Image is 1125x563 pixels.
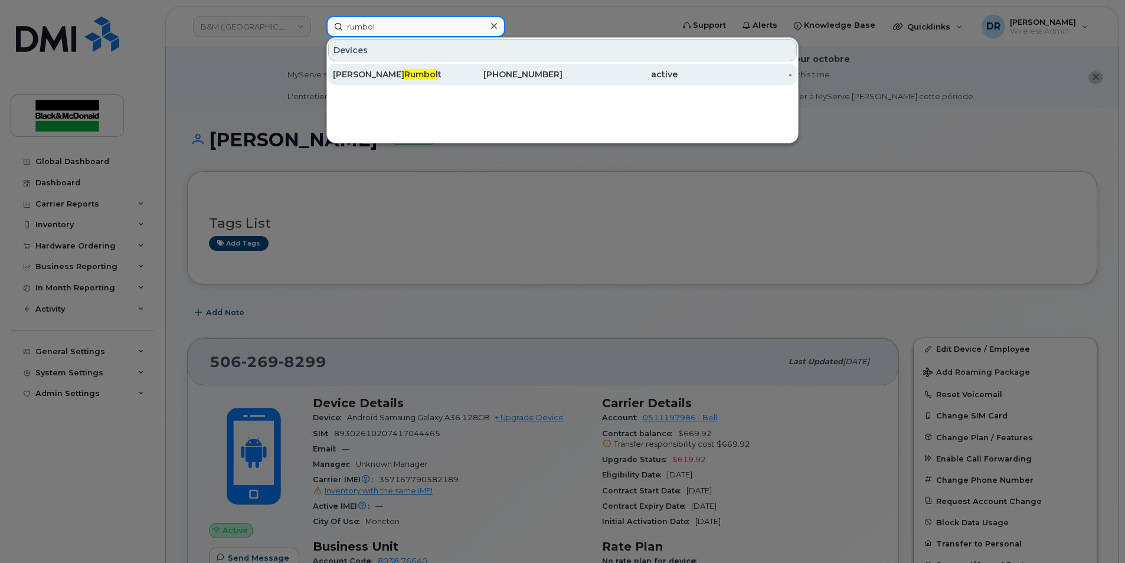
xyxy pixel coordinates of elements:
[328,39,797,61] div: Devices
[328,64,797,85] a: [PERSON_NAME]Rumbolt[PHONE_NUMBER]active-
[678,68,793,80] div: -
[404,69,438,80] span: Rumbol
[448,68,563,80] div: [PHONE_NUMBER]
[333,68,448,80] div: [PERSON_NAME] t
[562,68,678,80] div: active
